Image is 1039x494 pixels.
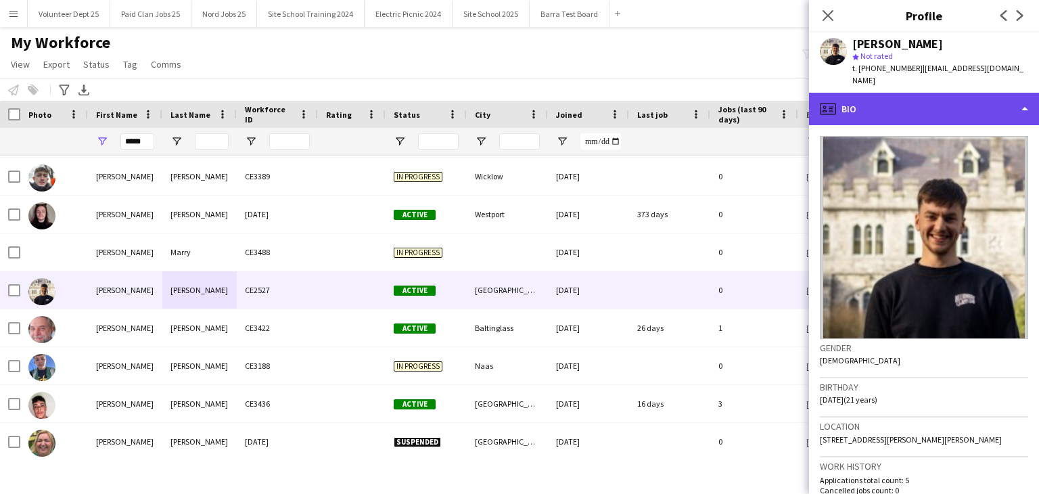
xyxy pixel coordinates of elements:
button: Open Filter Menu [170,135,183,148]
div: [PERSON_NAME] [162,423,237,460]
a: View [5,55,35,73]
span: In progress [394,248,442,258]
button: Barra Test Board [530,1,609,27]
app-action-btn: Export XLSX [76,82,92,98]
div: 0 [710,423,798,460]
app-action-btn: Advanced filters [56,82,72,98]
div: [PERSON_NAME] [88,233,162,271]
div: 3 [710,385,798,422]
div: [DATE] [548,347,629,384]
div: CE3422 [237,309,318,346]
div: CE3188 [237,347,318,384]
div: [PERSON_NAME] [162,347,237,384]
input: Status Filter Input [418,133,459,150]
div: [DATE] [548,423,629,460]
span: Workforce ID [245,104,294,125]
button: Site School Training 2024 [257,1,365,27]
span: Tag [123,58,137,70]
img: Aaron O [28,278,55,305]
div: [PERSON_NAME] [162,196,237,233]
button: Electric Picnic 2024 [365,1,453,27]
div: [PERSON_NAME] [88,423,162,460]
button: Open Filter Menu [394,135,406,148]
button: Open Filter Menu [556,135,568,148]
span: Active [394,210,436,220]
a: Comms [145,55,187,73]
div: [PERSON_NAME] [88,385,162,422]
div: [PERSON_NAME] [852,38,943,50]
div: 26 days [629,309,710,346]
div: CE3389 [237,158,318,195]
span: View [11,58,30,70]
span: Export [43,58,70,70]
img: Aaron Sharpe [28,354,55,381]
div: 1 [710,309,798,346]
button: Site School 2025 [453,1,530,27]
a: Status [78,55,115,73]
span: | [EMAIL_ADDRESS][DOMAIN_NAME] [852,63,1023,85]
div: [PERSON_NAME] [88,196,162,233]
div: 0 [710,347,798,384]
button: Paid Clan Jobs 25 [110,1,191,27]
div: 373 days [629,196,710,233]
input: First Name Filter Input [120,133,154,150]
button: Open Filter Menu [245,135,257,148]
input: Joined Filter Input [580,133,621,150]
img: Aaron Smyth [28,392,55,419]
div: [DATE] [548,309,629,346]
span: Comms [151,58,181,70]
div: Wicklow [467,158,548,195]
div: CE3488 [237,233,318,271]
div: [GEOGRAPHIC_DATA] [467,385,548,422]
span: Status [394,110,420,120]
input: City Filter Input [499,133,540,150]
div: 0 [710,158,798,195]
div: Westport [467,196,548,233]
div: 0 [710,271,798,309]
h3: Work history [820,460,1028,472]
button: Volunteer Dept 25 [28,1,110,27]
div: 0 [710,196,798,233]
span: In progress [394,172,442,182]
span: City [475,110,490,120]
div: [PERSON_NAME] [162,271,237,309]
button: Nord Jobs 25 [191,1,257,27]
span: Email [806,110,828,120]
a: Tag [118,55,143,73]
span: Photo [28,110,51,120]
input: Workforce ID Filter Input [269,133,310,150]
button: Open Filter Menu [96,135,108,148]
span: Not rated [860,51,893,61]
span: Joined [556,110,582,120]
div: Marry [162,233,237,271]
span: Active [394,399,436,409]
input: Last Name Filter Input [195,133,229,150]
div: [DATE] [237,196,318,233]
span: Active [394,323,436,334]
div: 0 [710,233,798,271]
div: [PERSON_NAME] [162,158,237,195]
span: In progress [394,361,442,372]
span: Last Name [170,110,210,120]
span: Last job [637,110,668,120]
div: [DATE] [548,158,629,195]
div: [DATE] [548,196,629,233]
div: [PERSON_NAME] [162,309,237,346]
h3: Birthday [820,381,1028,393]
span: [DATE] (21 years) [820,395,877,405]
a: Export [38,55,75,73]
div: Naas [467,347,548,384]
span: My Workforce [11,32,110,53]
span: [STREET_ADDRESS][PERSON_NAME][PERSON_NAME] [820,434,1002,445]
div: [PERSON_NAME] [88,309,162,346]
div: Baltinglass [467,309,548,346]
div: [PERSON_NAME] [162,385,237,422]
div: CE3436 [237,385,318,422]
span: Suspended [394,437,441,447]
span: Status [83,58,110,70]
span: Jobs (last 90 days) [718,104,774,125]
img: Aaron Paul [28,316,55,343]
button: Open Filter Menu [806,135,818,148]
img: Aaron Ledwith [28,202,55,229]
span: t. [PHONE_NUMBER] [852,63,923,73]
